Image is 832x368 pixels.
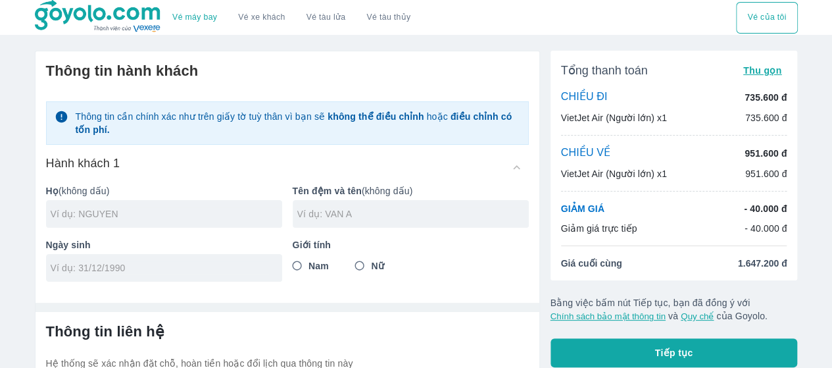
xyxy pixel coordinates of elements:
[738,257,787,270] span: 1.647.200 đ
[561,257,622,270] span: Giá cuối cùng
[296,2,356,34] a: Vé tàu lửa
[75,110,520,136] p: Thông tin cần chính xác như trên giấy tờ tuỳ thân vì bạn sẽ hoặc
[356,2,421,34] button: Vé tàu thủy
[736,2,797,34] button: Vé của tôi
[745,111,787,124] p: 735.600 đ
[46,323,529,341] h6: Thông tin liên hệ
[46,184,282,197] p: (không dấu)
[745,167,787,180] p: 951.600 đ
[745,147,787,160] p: 951.600 đ
[561,146,611,161] p: CHIỀU VỀ
[46,155,120,171] h6: Hành khách 1
[238,13,285,22] a: Vé xe khách
[51,207,282,221] input: Ví dụ: NGUYEN
[46,62,529,80] h6: Thông tin hành khách
[561,63,648,78] span: Tổng thanh toán
[371,259,383,273] span: Nữ
[561,167,667,180] p: VietJet Air (Người lớn) x1
[561,222,637,235] p: Giảm giá trực tiếp
[681,311,714,321] button: Quy chế
[736,2,797,34] div: choose transportation mode
[551,338,798,367] button: Tiếp tục
[293,184,529,197] p: (không dấu)
[293,238,529,251] p: Giới tính
[745,91,787,104] p: 735.600 đ
[46,186,59,196] b: Họ
[655,346,693,359] span: Tiếp tục
[561,111,667,124] p: VietJet Air (Người lớn) x1
[51,261,269,275] input: Ví dụ: 31/12/1990
[551,311,666,321] button: Chính sách bảo mật thông tin
[308,259,329,273] span: Nam
[551,296,798,323] p: Bằng việc bấm nút Tiếp tục, bạn đã đồng ý với và của Goyolo.
[561,90,608,105] p: CHIỀU ĐI
[162,2,421,34] div: choose transportation mode
[561,202,604,215] p: GIẢM GIÁ
[744,202,787,215] p: - 40.000 đ
[738,61,787,80] button: Thu gọn
[743,65,782,76] span: Thu gọn
[745,222,787,235] p: - 40.000 đ
[172,13,217,22] a: Vé máy bay
[297,207,529,221] input: Ví dụ: VAN A
[46,238,282,251] p: Ngày sinh
[293,186,362,196] b: Tên đệm và tên
[328,111,424,122] strong: không thể điều chỉnh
